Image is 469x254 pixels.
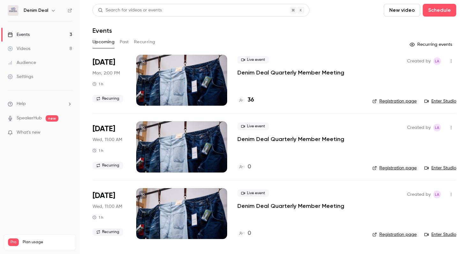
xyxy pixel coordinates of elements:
[8,74,33,80] div: Settings
[93,70,120,76] span: Mon, 2:00 PM
[8,238,19,246] span: Pro
[8,32,30,38] div: Events
[46,115,58,122] span: new
[17,115,42,122] a: SpeakerHub
[24,7,48,14] h6: Denim Deal
[93,81,103,87] div: 1 h
[424,98,456,104] a: Enter Studio
[93,137,122,143] span: Wed, 11:00 AM
[237,229,251,238] a: 0
[93,27,112,34] h1: Events
[423,4,456,17] button: Schedule
[237,135,344,143] a: Denim Deal Quarterly Member Meeting
[248,96,254,104] h4: 36
[372,231,417,238] a: Registration page
[93,121,126,172] div: Dec 17 Wed, 11:00 AM (Europe/Berlin)
[93,55,126,106] div: Sep 22 Mon, 2:00 PM (Europe/Berlin)
[17,101,26,107] span: Help
[93,57,115,67] span: [DATE]
[407,191,431,198] span: Created by
[93,228,123,236] span: Recurring
[8,101,72,107] li: help-dropdown-opener
[64,130,72,136] iframe: Noticeable Trigger
[93,148,103,153] div: 1 h
[424,165,456,171] a: Enter Studio
[23,240,72,245] span: Plan usage
[435,191,439,198] span: LA
[8,60,36,66] div: Audience
[120,37,129,47] button: Past
[435,57,439,65] span: LA
[407,124,431,131] span: Created by
[433,124,441,131] span: Lavinia Aparaschivei
[237,202,344,210] a: Denim Deal Quarterly Member Meeting
[384,4,420,17] button: New video
[237,189,269,197] span: Live event
[237,123,269,130] span: Live event
[93,188,126,239] div: Mar 11 Wed, 11:00 AM (Europe/Berlin)
[98,7,162,14] div: Search for videos or events
[93,37,115,47] button: Upcoming
[93,95,123,102] span: Recurring
[93,191,115,201] span: [DATE]
[134,37,155,47] button: Recurring
[407,39,456,50] button: Recurring events
[372,165,417,171] a: Registration page
[93,124,115,134] span: [DATE]
[237,96,254,104] a: 36
[237,163,251,171] a: 0
[93,215,103,220] div: 1 h
[237,69,344,76] a: Denim Deal Quarterly Member Meeting
[433,57,441,65] span: Lavinia Aparaschivei
[8,46,30,52] div: Videos
[17,129,41,136] span: What's new
[372,98,417,104] a: Registration page
[248,229,251,238] h4: 0
[424,231,456,238] a: Enter Studio
[433,191,441,198] span: Lavinia Aparaschivei
[248,163,251,171] h4: 0
[407,57,431,65] span: Created by
[93,203,122,210] span: Wed, 11:00 AM
[93,162,123,169] span: Recurring
[435,124,439,131] span: LA
[237,56,269,64] span: Live event
[8,5,18,16] img: Denim Deal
